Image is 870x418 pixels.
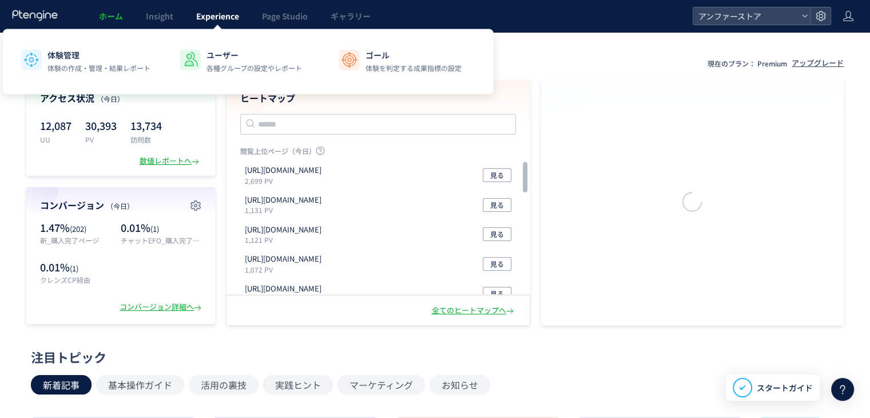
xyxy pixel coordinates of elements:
p: 体験管理 [47,49,150,61]
span: アンファーストア [695,7,797,25]
p: 1,072 PV [245,265,326,274]
h4: ヒートマップ [240,92,516,105]
p: 0.01% [121,220,201,235]
p: ゴール [366,49,462,61]
div: コンバージョン詳細へ [120,302,204,313]
span: Insight [146,10,173,22]
span: ホーム [99,10,123,22]
p: 訪問数 [130,135,162,144]
span: (1) [70,263,78,274]
div: 数値レポートへ [140,156,201,167]
span: 見る [490,198,504,212]
button: 新着記事 [31,375,92,395]
span: Page Studio [262,10,308,22]
div: アップグレード [792,58,844,69]
span: （今日） [106,201,134,211]
p: 1,121 PV [245,235,326,245]
button: 見る [483,287,511,301]
p: https://www.angfa-store.jp/ [245,165,321,176]
p: 13,734 [130,116,162,135]
span: (1) [150,223,159,234]
button: マーケティング [337,375,425,395]
p: 体験の作成・管理・結果レポート [47,63,150,73]
span: （今日） [97,94,124,104]
p: https://auth.angfa-store.jp/login [245,195,321,206]
div: 注目トピック [31,348,833,366]
span: (202) [70,223,86,234]
p: PV [85,135,117,144]
p: https://www.angfa-store.jp/cart [245,254,321,265]
span: ギャラリー [331,10,371,22]
p: ユーザー [206,49,302,61]
button: お知らせ [430,375,490,395]
button: 活用の裏技 [189,375,259,395]
button: 基本操作ガイド [96,375,184,395]
p: 1.47% [40,220,115,235]
h4: コンバージョン [40,199,201,212]
p: 0.01% [40,260,115,275]
h4: アクセス状況 [40,92,201,105]
p: 2,699 PV [245,176,326,186]
button: 見る [483,257,511,271]
p: https://www.angfa-store.jp/mypage/period_purchases [245,224,321,235]
span: 見る [490,257,504,271]
div: 全てのヒートマップへ [432,305,516,316]
p: 各種グループの設定やレポート [206,63,302,73]
p: UU [40,135,71,144]
p: 30,393 [85,116,117,135]
span: 見る [490,287,504,301]
span: 見る [490,168,504,182]
p: 体験を判定する成果指標の設定 [366,63,462,73]
p: 閲覧上位ページ（今日） [240,146,516,160]
button: 見る [483,227,511,241]
p: 12,087 [40,116,71,135]
span: スタートガイド [757,382,813,394]
span: Experience [196,10,239,22]
button: 見る [483,198,511,212]
p: 793 PV [245,294,326,304]
p: クレンズCP経由 [40,275,115,285]
p: 新_購入完了ページ [40,235,115,245]
p: 1,131 PV [245,205,326,215]
p: チャットEFO_購入完了ページ [121,235,201,245]
button: 実践ヒント [263,375,333,395]
p: 現在のプラン： Premium [708,58,787,68]
p: https://www.angfa-store.jp/mypage/ [245,283,321,294]
button: 見る [483,168,511,182]
span: 見る [490,227,504,241]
